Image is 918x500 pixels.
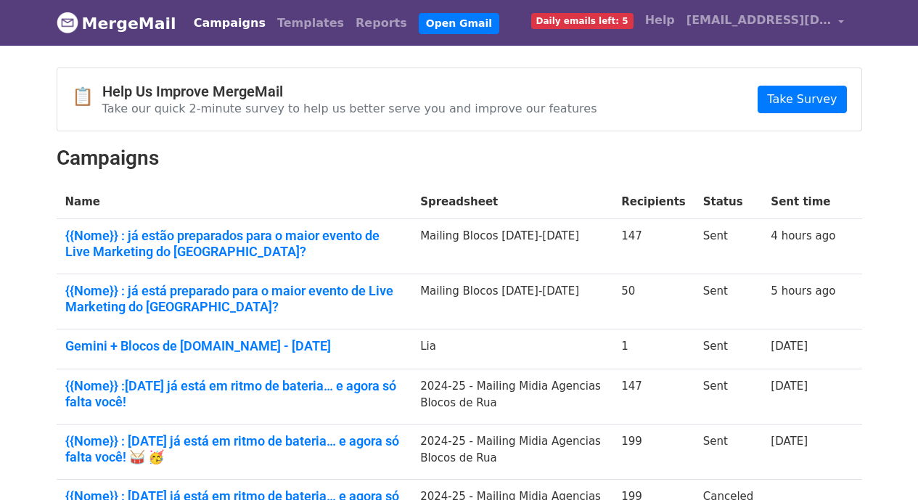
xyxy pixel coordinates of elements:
[612,369,694,425] td: 147
[694,219,763,274] td: Sent
[102,101,597,116] p: Take our quick 2-minute survey to help us better serve you and improve our features
[758,86,846,113] a: Take Survey
[57,146,862,171] h2: Campaigns
[694,329,763,369] td: Sent
[102,83,597,100] h4: Help Us Improve MergeMail
[612,219,694,274] td: 147
[531,13,634,29] span: Daily emails left: 5
[65,433,403,464] a: {{Nome}} : [DATE] já está em ritmo de bateria… e agora só falta você! 🥁 🥳
[694,425,763,480] td: Sent
[771,340,808,353] a: [DATE]
[271,9,350,38] a: Templates
[845,430,918,500] iframe: Chat Widget
[188,9,271,38] a: Campaigns
[694,369,763,425] td: Sent
[771,380,808,393] a: [DATE]
[419,13,499,34] a: Open Gmail
[57,8,176,38] a: MergeMail
[57,185,412,219] th: Name
[350,9,413,38] a: Reports
[65,378,403,409] a: {{Nome}} :[DATE] já está em ritmo de bateria… e agora só falta você!
[72,86,102,107] span: 📋
[411,274,612,329] td: Mailing Blocos [DATE]-[DATE]
[681,6,851,40] a: [EMAIL_ADDRESS][DOMAIN_NAME]
[411,425,612,480] td: 2024-25 - Mailing Midia Agencias Blocos de Rua
[57,12,78,33] img: MergeMail logo
[612,329,694,369] td: 1
[762,185,844,219] th: Sent time
[694,274,763,329] td: Sent
[65,283,403,314] a: {{Nome}} : já está preparado para o maior evento de Live Marketing do [GEOGRAPHIC_DATA]?
[612,185,694,219] th: Recipients
[525,6,639,35] a: Daily emails left: 5
[639,6,681,35] a: Help
[65,338,403,354] a: Gemini + Blocos de [DOMAIN_NAME] - [DATE]
[411,185,612,219] th: Spreadsheet
[411,219,612,274] td: Mailing Blocos [DATE]-[DATE]
[612,425,694,480] td: 199
[411,329,612,369] td: Lia
[694,185,763,219] th: Status
[612,274,694,329] td: 50
[65,228,403,259] a: {{Nome}} : já estão preparados para o maior evento de Live Marketing do [GEOGRAPHIC_DATA]?
[771,229,835,242] a: 4 hours ago
[687,12,832,29] span: [EMAIL_ADDRESS][DOMAIN_NAME]
[771,435,808,448] a: [DATE]
[411,369,612,425] td: 2024-25 - Mailing Midia Agencias Blocos de Rua
[771,284,835,298] a: 5 hours ago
